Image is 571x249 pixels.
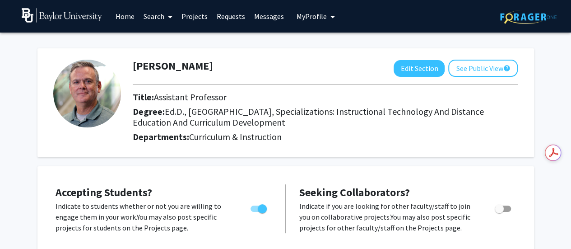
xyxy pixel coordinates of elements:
[491,201,516,214] div: Toggle
[56,185,152,199] span: Accepting Students?
[126,132,525,142] h2: Departments:
[297,12,327,21] span: My Profile
[22,8,102,23] img: Baylor University Logo
[133,106,518,128] h2: Degree:
[111,0,139,32] a: Home
[177,0,212,32] a: Projects
[139,0,177,32] a: Search
[448,60,518,77] button: See Public View
[154,91,227,103] span: Assistant Professor
[247,201,272,214] div: Toggle
[7,208,38,242] iframe: Chat
[500,10,557,24] img: ForagerOne Logo
[133,92,518,103] h2: Title:
[53,60,121,127] img: Profile Picture
[503,63,510,74] mat-icon: help
[212,0,250,32] a: Requests
[56,201,233,233] p: Indicate to students whether or not you are willing to engage them in your work. You may also pos...
[189,131,282,142] span: Curriculum & Instruction
[299,185,410,199] span: Seeking Collaborators?
[250,0,288,32] a: Messages
[133,106,484,128] span: Ed.D., [GEOGRAPHIC_DATA], Specializations: Instructional Technology And Distance Education And Cu...
[299,201,478,233] p: Indicate if you are looking for other faculty/staff to join you on collaborative projects. You ma...
[394,60,445,77] button: Edit Section
[133,60,213,73] h1: [PERSON_NAME]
